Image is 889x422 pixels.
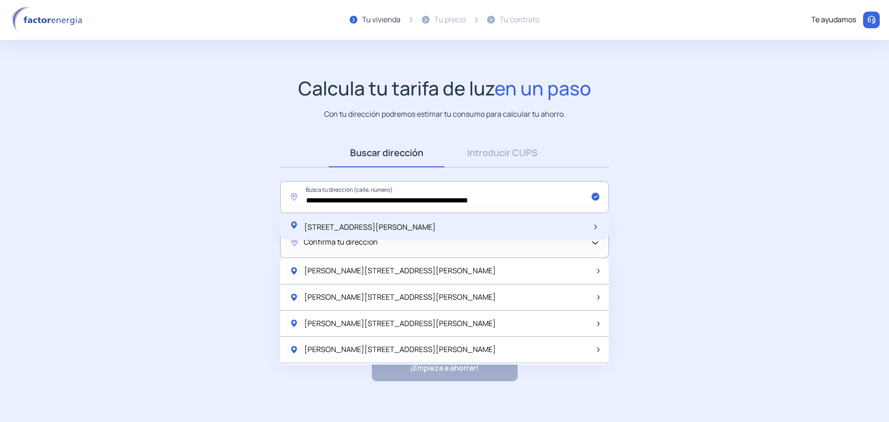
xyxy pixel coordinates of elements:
img: location-pin-green.svg [289,220,299,230]
p: Con tu dirección podremos estimar tu consumo para calcular tu ahorro. [324,108,565,120]
a: Introducir CUPS [444,139,560,167]
img: Trustpilot [468,396,533,403]
div: Tu contrato [500,14,539,26]
h1: Calcula tu tarifa de luz [298,77,591,100]
img: location-pin-green.svg [289,319,299,328]
img: arrow-next-item.svg [597,269,600,273]
p: "Rapidez y buen trato al cliente" [357,393,463,405]
div: Te ayudamos [811,14,856,26]
div: Tu precio [434,14,466,26]
span: en un paso [495,75,591,101]
span: [PERSON_NAME][STREET_ADDRESS][PERSON_NAME] [304,291,496,303]
img: llamar [867,15,876,25]
a: Buscar dirección [329,139,444,167]
span: [STREET_ADDRESS][PERSON_NAME] [304,222,436,232]
img: location-pin-green.svg [289,293,299,302]
span: [PERSON_NAME][STREET_ADDRESS][PERSON_NAME] [304,344,496,356]
img: arrow-next-item.svg [595,225,597,229]
img: arrow-next-item.svg [597,347,600,352]
img: arrow-next-item.svg [597,321,600,326]
span: [PERSON_NAME][STREET_ADDRESS][PERSON_NAME] [304,265,496,277]
span: [PERSON_NAME][STREET_ADDRESS][PERSON_NAME] [304,318,496,330]
img: logo factor [9,6,88,33]
span: Confirma tu dirección [304,236,378,248]
img: location-pin-green.svg [289,345,299,354]
img: location-pin-green.svg [289,266,299,276]
div: Tu vivienda [362,14,401,26]
img: arrow-next-item.svg [597,295,600,300]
